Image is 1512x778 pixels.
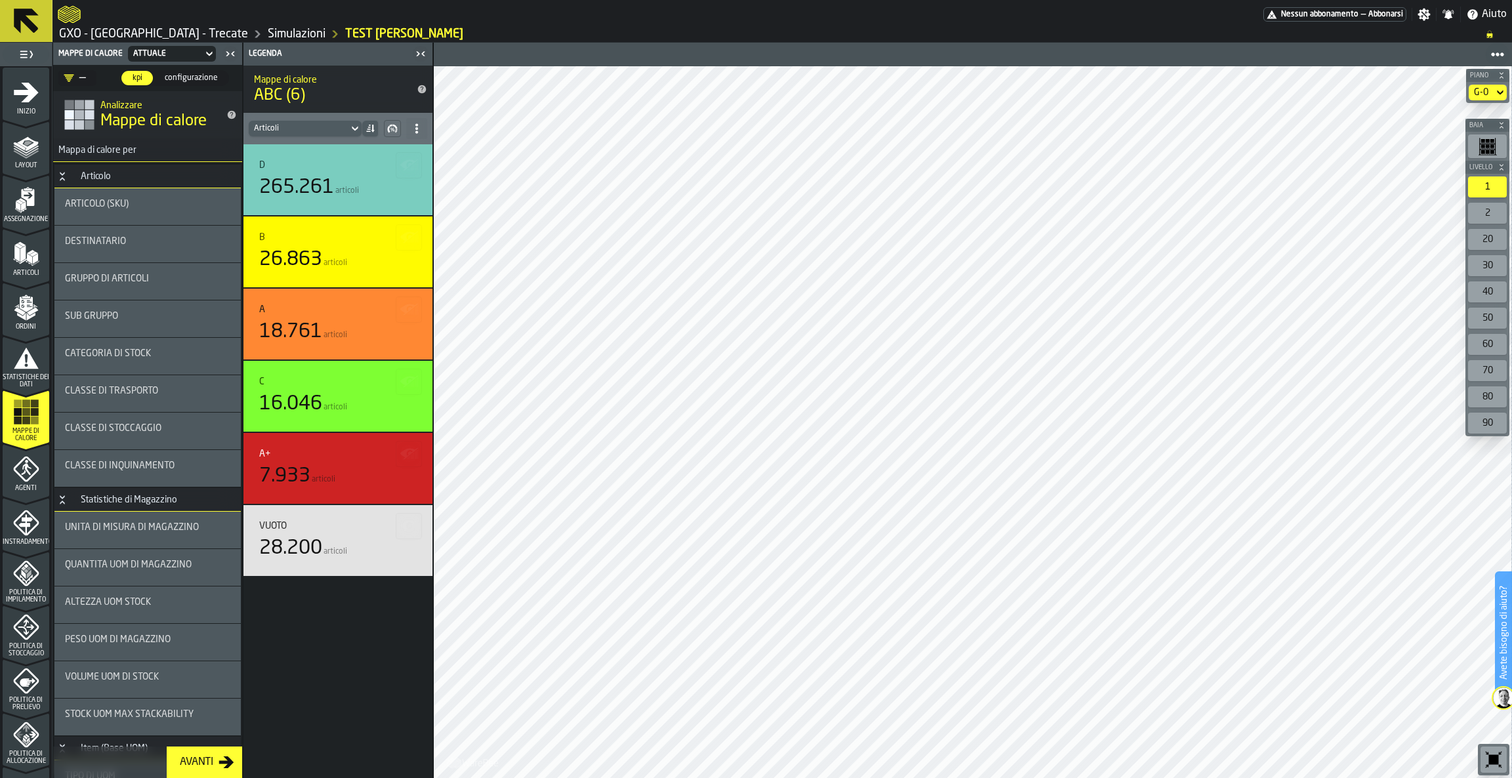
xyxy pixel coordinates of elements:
div: button-toolbar-undefined [1465,384,1509,410]
div: 18.761 [259,320,322,344]
button: button- [384,120,401,137]
span: Aiuto [1482,7,1507,22]
div: 265.261 [259,176,334,199]
a: link-to-/wh/i/7274009e-5361-4e21-8e36-7045ee840609 [268,27,325,41]
div: DropdownMenuValue-default-floor [1474,87,1488,98]
div: B [259,232,265,243]
div: button-toolbar-undefined [1465,331,1509,358]
button: Button-Statistiche di Magazzino-open [54,495,70,505]
div: Statistiche di Magazzino [73,495,185,505]
div: Title [65,274,230,284]
span: Layout [3,162,49,169]
div: button-toolbar-undefined [1465,132,1509,161]
div: Title [65,522,230,533]
span: Statistiche dei dati [3,374,49,388]
div: button-toolbar-undefined [1465,358,1509,384]
a: link-to-/wh/i/7274009e-5361-4e21-8e36-7045ee840609/pricing/ [1263,7,1406,22]
div: Title [65,423,230,434]
span: Articoli [3,270,49,277]
button: button- [396,513,422,539]
h3: title-section-Articolo [54,165,241,188]
span: Volume UOM di Stock [65,672,159,682]
div: Legenda [246,49,411,58]
div: 2 [1468,203,1507,224]
span: articoli [324,547,347,556]
span: Abbonarsi [1368,10,1403,19]
div: stat- [243,433,432,504]
div: Title [65,461,230,471]
div: 50 [1468,308,1507,329]
div: button-toolbar-undefined [1465,305,1509,331]
div: Title [259,449,417,459]
li: menu Politica di impilamento [3,552,49,604]
a: link-to-/wh/i/7274009e-5361-4e21-8e36-7045ee840609 [59,27,248,41]
a: link-to-/wh/i/7274009e-5361-4e21-8e36-7045ee840609/simulations/c71c204d-05a4-43a6-8c99-de7cae3ecd7e [345,27,463,41]
span: Mappe di calore [100,111,207,132]
div: Title [65,597,230,607]
button: Button-Item (Base UOM)-open [54,743,70,754]
span: Ordini [3,323,49,331]
label: button-toggle-Chiudimi [411,46,430,62]
div: Title [259,304,417,315]
span: Unità di Misura di Magazzino [65,522,199,533]
li: menu Articoli [3,229,49,281]
button: Button-Articolo-open [54,171,70,182]
div: button-toolbar-undefined [1465,279,1509,305]
div: stat-Stock UOM Max Stackability [54,699,241,735]
li: menu Agenti [3,444,49,497]
div: DropdownMenuValue-21ce7b4f-5625-42cd-b623-7734a078d9fc [125,46,219,62]
div: DropdownMenuValue- [64,70,86,86]
div: button-toolbar-undefined [1478,744,1509,775]
div: Title [65,311,230,321]
div: Title [65,709,230,720]
div: stat-Sub Gruppo [54,300,241,337]
span: Classe di Inquinamento [65,461,175,471]
h2: Sub Title [100,98,216,111]
span: Mappe di calore [58,49,123,58]
div: Title [259,232,417,243]
div: Title [65,199,230,209]
div: Articolo [73,171,119,182]
div: stat-Destinatario [54,226,241,262]
button: button- [396,224,422,251]
div: 1 [1468,176,1507,197]
li: menu Statistiche dei dati [3,337,49,389]
div: DropdownMenuValue-default-floor [1469,85,1507,100]
span: Politica di Stoccaggio [3,643,49,657]
div: Item (Base UOM) [73,743,156,754]
h3: title-section-Item (Base UOM) [54,737,241,760]
header: Legenda [243,43,432,66]
div: 40 [1468,281,1507,302]
span: Nessun abbonamento [1281,10,1358,19]
div: 60 [1468,334,1507,355]
div: stat- [243,361,432,432]
div: stat- [243,144,432,215]
div: Title [259,160,417,171]
button: button- [396,297,422,323]
span: Assegnazione [3,216,49,223]
label: button-toggle-Impostazioni [1412,8,1436,21]
span: Articolo (SKU) [65,199,129,209]
div: stat-Unità di Misura di Magazzino [54,512,241,548]
div: stat-Classe di Inquinamento [54,450,241,487]
span: Inizio [3,108,49,115]
button: button- [1466,69,1509,82]
div: Title [65,560,230,570]
span: Sub Gruppo [65,311,118,321]
span: Stock UOM Max Stackability [65,709,194,720]
span: Livello [1467,164,1495,171]
button: button- [396,441,422,467]
a: logo-header [436,749,511,775]
div: Title [65,386,230,396]
div: button-toolbar-undefined [1465,410,1509,436]
span: Classe di Stoccaggio [65,423,161,434]
li: menu Politica di prelievo [3,659,49,712]
span: Politica di Allocazione [3,750,49,765]
div: 90 [1468,413,1507,434]
span: kpi [127,72,148,84]
label: button-toggle-Chiudimi [221,46,240,62]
